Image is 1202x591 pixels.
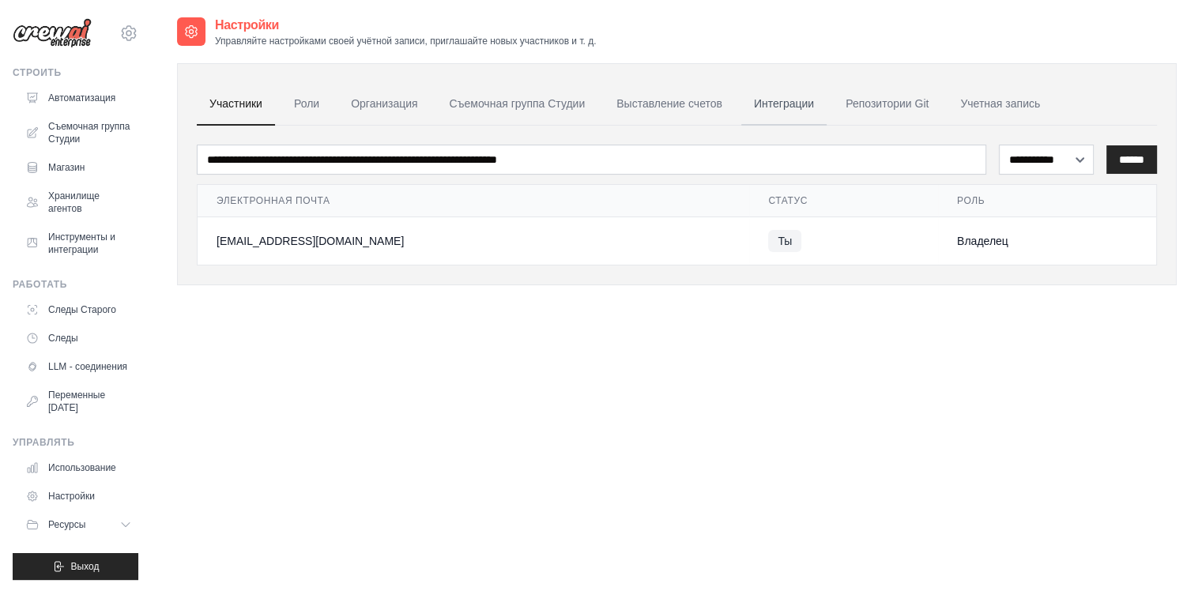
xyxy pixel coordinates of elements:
[48,519,85,530] ya-tr-span: Ресурсы
[48,120,132,145] ya-tr-span: Съемочная группа Студии
[13,67,62,78] ya-tr-span: Строить
[19,85,138,111] a: Автоматизация
[450,97,586,110] ya-tr-span: Съемочная группа Студии
[13,18,92,48] img: Логотип
[48,231,132,256] ya-tr-span: Инструменты и интеграции
[948,83,1053,126] a: Учетная запись
[19,224,138,262] a: Инструменты и интеграции
[19,484,138,509] a: Настройки
[48,389,132,414] ya-tr-span: Переменные [DATE]
[754,97,814,110] ya-tr-span: Интеграции
[768,195,808,206] ya-tr-span: Статус
[741,83,827,126] a: Интеграции
[48,161,85,174] ya-tr-span: Магазин
[294,97,319,110] ya-tr-span: Роли
[19,512,138,537] button: Ресурсы
[957,195,985,206] ya-tr-span: Роль
[13,279,67,290] ya-tr-span: Работать
[281,83,332,126] a: Роли
[48,490,95,503] ya-tr-span: Настройки
[197,83,275,126] a: Участники
[13,553,138,580] button: Выход
[48,461,116,474] ya-tr-span: Использование
[215,18,279,32] ya-tr-span: Настройки
[19,354,138,379] a: LLM - соединения
[71,561,100,572] ya-tr-span: Выход
[833,83,941,126] a: Репозитории Git
[19,455,138,480] a: Использование
[437,83,598,126] a: Съемочная группа Студии
[19,155,138,180] a: Магазин
[957,235,1008,247] ya-tr-span: Владелец
[19,114,138,152] a: Съемочная группа Студии
[48,360,127,373] ya-tr-span: LLM - соединения
[19,326,138,351] a: Следы
[351,97,417,110] ya-tr-span: Организация
[215,36,596,47] ya-tr-span: Управляйте настройками своей учётной записи, приглашайте новых участников и т. д.
[338,83,430,126] a: Организация
[48,92,115,104] ya-tr-span: Автоматизация
[19,183,138,221] a: Хранилище агентов
[19,382,138,420] a: Переменные [DATE]
[19,297,138,322] a: Следы Старого
[48,332,78,344] ya-tr-span: Следы
[616,97,722,110] ya-tr-span: Выставление счетов
[217,235,404,247] ya-tr-span: [EMAIL_ADDRESS][DOMAIN_NAME]
[48,190,132,215] ya-tr-span: Хранилище агентов
[13,437,74,448] ya-tr-span: Управлять
[604,83,735,126] a: Выставление счетов
[209,97,262,110] ya-tr-span: Участники
[846,97,929,110] ya-tr-span: Репозитории Git
[778,233,792,249] ya-tr-span: Ты
[960,97,1040,110] ya-tr-span: Учетная запись
[48,303,116,316] ya-tr-span: Следы Старого
[217,195,330,206] ya-tr-span: Электронная почта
